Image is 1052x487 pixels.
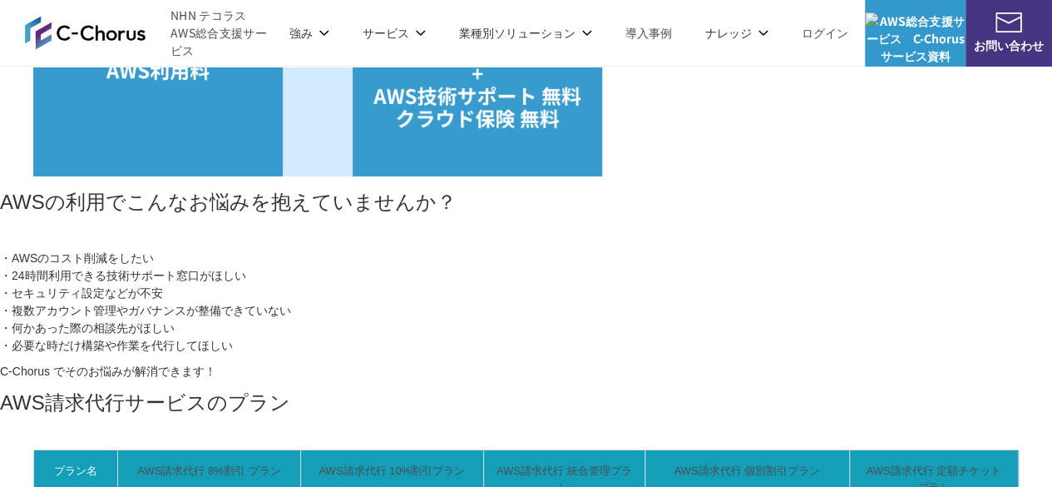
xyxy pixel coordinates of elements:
[788,465,820,477] span: プラン
[137,465,205,477] span: AWS請求代行
[744,465,788,477] span: 個別割引
[248,465,280,477] span: プラン
[363,24,426,42] p: サービス
[459,24,592,42] p: 業種別ソリューション
[208,465,214,477] span: 8
[319,465,386,477] span: AWS請求代行
[966,37,1052,54] span: お問い合わせ
[674,465,741,477] span: AWS請求代行
[170,7,273,59] span: NHN テコラス AWS総合支援サービス
[625,24,672,42] a: 導入事例
[432,465,465,477] span: プラン
[496,465,564,477] span: AWS請求代行
[995,12,1022,32] img: お問い合わせ
[936,465,1001,477] span: 定額チケット
[865,12,966,65] img: AWS総合支援サービス C-Chorus サービス資料
[25,16,146,50] img: AWS総合支援サービス C-Chorus
[389,465,432,477] span: %割引
[289,24,329,42] p: 強み
[567,465,610,477] span: 統合管理
[319,463,465,480] a: AWS請求代行 10%割引プラン
[802,24,848,42] a: ログイン
[25,7,273,59] a: AWS総合支援サービス C-Chorus NHN テコラスAWS総合支援サービス
[674,463,820,480] a: AWS請求代行 個別割引プラン
[208,465,245,477] span: %割引
[389,465,401,477] span: 10
[866,465,933,477] span: AWS請求代行
[705,24,768,42] p: ナレッジ
[137,463,280,480] a: AWS請求代行 8%割引 プラン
